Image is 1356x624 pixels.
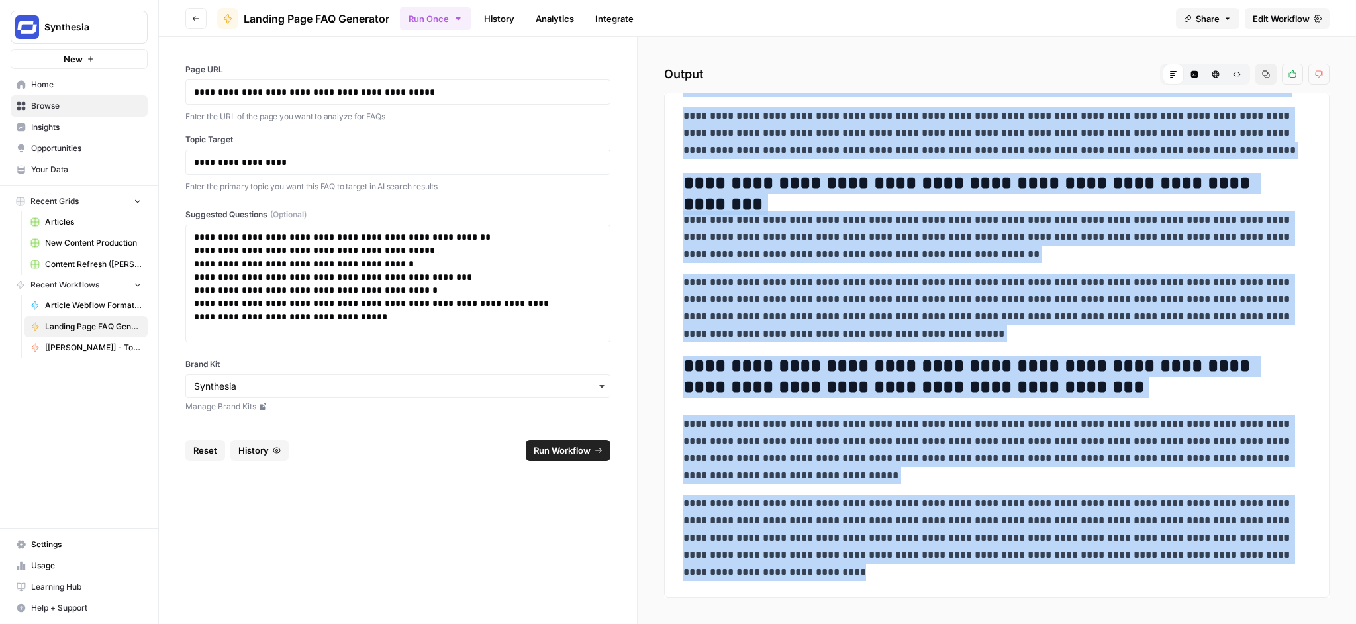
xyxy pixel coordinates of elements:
span: Home [31,79,142,91]
span: History [238,444,269,457]
span: Browse [31,100,142,112]
span: (Optional) [270,209,307,221]
a: Edit Workflow [1245,8,1330,29]
span: New Content Production [45,237,142,249]
input: Synthesia [194,380,602,393]
a: Settings [11,534,148,555]
button: Recent Workflows [11,275,148,295]
label: Topic Target [185,134,610,146]
span: Recent Workflows [30,279,99,291]
p: Enter the primary topic you want this FAQ to target in AI search results [185,180,610,193]
span: Synthesia [44,21,124,34]
img: Synthesia Logo [15,15,39,39]
button: Run Workflow [526,440,610,461]
a: Landing Page FAQ Generator [217,8,389,29]
span: Article Webflow Formatter [45,299,142,311]
span: Settings [31,539,142,550]
button: Share [1176,8,1239,29]
span: Reset [193,444,217,457]
a: Articles [24,211,148,233]
span: Articles [45,216,142,228]
span: New [64,52,83,66]
span: Share [1196,12,1220,25]
a: Article Webflow Formatter [24,295,148,316]
button: Run Once [400,7,471,30]
a: Learning Hub [11,576,148,598]
span: Landing Page FAQ Generator [45,321,142,333]
button: New [11,49,148,69]
label: Page URL [185,64,610,76]
a: Manage Brand Kits [185,401,610,413]
span: Run Workflow [534,444,591,457]
span: Content Refresh ([PERSON_NAME]) [45,258,142,270]
h2: Output [664,64,1330,85]
span: Edit Workflow [1253,12,1310,25]
span: Usage [31,560,142,572]
button: Recent Grids [11,191,148,211]
span: Learning Hub [31,581,142,593]
button: Reset [185,440,225,461]
span: Insights [31,121,142,133]
span: [[PERSON_NAME]] - Tools & Features Pages Refreshe - [MAIN WORKFLOW] [45,342,142,354]
a: Home [11,74,148,95]
a: Insights [11,117,148,138]
a: Browse [11,95,148,117]
span: Landing Page FAQ Generator [244,11,389,26]
a: Landing Page FAQ Generator [24,316,148,337]
p: Enter the URL of the page you want to analyze for FAQs [185,110,610,123]
label: Brand Kit [185,358,610,370]
a: History [476,8,522,29]
span: Help + Support [31,602,142,614]
span: Recent Grids [30,195,79,207]
a: New Content Production [24,233,148,254]
a: Integrate [587,8,642,29]
span: Your Data [31,164,142,176]
a: Opportunities [11,138,148,159]
a: [[PERSON_NAME]] - Tools & Features Pages Refreshe - [MAIN WORKFLOW] [24,337,148,358]
button: Workspace: Synthesia [11,11,148,44]
label: Suggested Questions [185,209,610,221]
a: Your Data [11,159,148,180]
button: Help + Support [11,598,148,619]
a: Content Refresh ([PERSON_NAME]) [24,254,148,275]
a: Analytics [528,8,582,29]
a: Usage [11,555,148,576]
span: Opportunities [31,142,142,154]
button: History [230,440,289,461]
